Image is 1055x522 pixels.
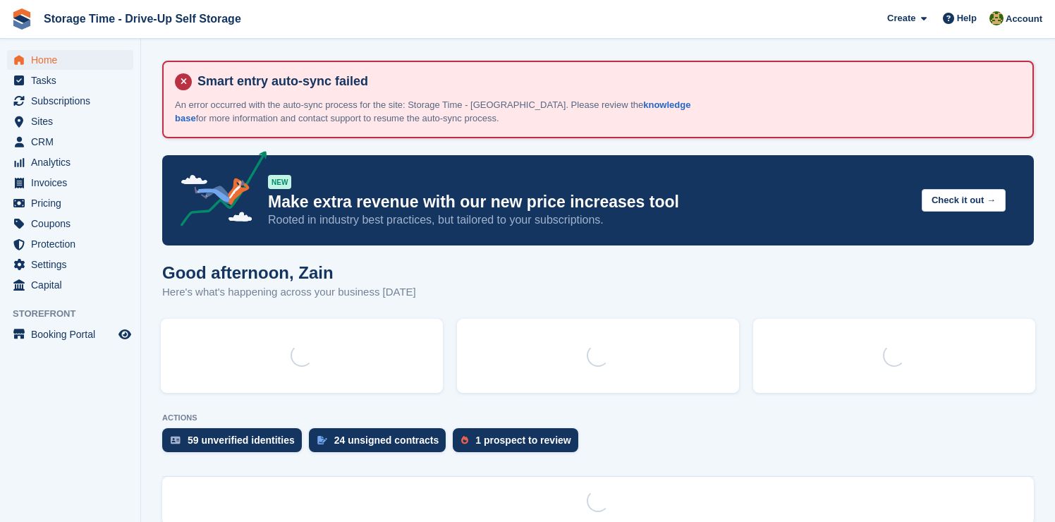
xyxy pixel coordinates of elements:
[31,111,116,131] span: Sites
[162,413,1034,423] p: ACTIONS
[922,189,1006,212] button: Check it out →
[188,435,295,446] div: 59 unverified identities
[989,11,1004,25] img: Zain Sarwar
[31,50,116,70] span: Home
[7,173,133,193] a: menu
[171,436,181,444] img: verify_identity-adf6edd0f0f0b5bbfe63781bf79b02c33cf7c696d77639b501bdc392416b5a36.svg
[31,152,116,172] span: Analytics
[7,152,133,172] a: menu
[162,263,416,282] h1: Good afternoon, Zain
[268,192,910,212] p: Make extra revenue with our new price increases tool
[11,8,32,30] img: stora-icon-8386f47178a22dfd0bd8f6a31ec36ba5ce8667c1dd55bd0f319d3a0aa187defe.svg
[31,132,116,152] span: CRM
[1006,12,1042,26] span: Account
[461,436,468,444] img: prospect-51fa495bee0391a8d652442698ab0144808aea92771e9ea1ae160a38d050c398.svg
[7,71,133,90] a: menu
[116,326,133,343] a: Preview store
[7,255,133,274] a: menu
[38,7,247,30] a: Storage Time - Drive-Up Self Storage
[31,193,116,213] span: Pricing
[7,50,133,70] a: menu
[317,436,327,444] img: contract_signature_icon-13c848040528278c33f63329250d36e43548de30e8caae1d1a13099fd9432cc5.svg
[13,307,140,321] span: Storefront
[7,193,133,213] a: menu
[475,435,571,446] div: 1 prospect to review
[268,212,910,228] p: Rooted in industry best practices, but tailored to your subscriptions.
[453,428,585,459] a: 1 prospect to review
[31,324,116,344] span: Booking Portal
[309,428,453,459] a: 24 unsigned contracts
[31,275,116,295] span: Capital
[192,73,1021,90] h4: Smart entry auto-sync failed
[268,175,291,189] div: NEW
[334,435,439,446] div: 24 unsigned contracts
[957,11,977,25] span: Help
[169,151,267,231] img: price-adjustments-announcement-icon-8257ccfd72463d97f412b2fc003d46551f7dbcb40ab6d574587a9cd5c0d94...
[31,255,116,274] span: Settings
[175,98,704,126] p: An error occurred with the auto-sync process for the site: Storage Time - [GEOGRAPHIC_DATA]. Plea...
[7,275,133,295] a: menu
[7,91,133,111] a: menu
[162,428,309,459] a: 59 unverified identities
[31,71,116,90] span: Tasks
[31,214,116,233] span: Coupons
[31,173,116,193] span: Invoices
[162,284,416,301] p: Here's what's happening across your business [DATE]
[7,214,133,233] a: menu
[887,11,915,25] span: Create
[7,132,133,152] a: menu
[7,324,133,344] a: menu
[7,234,133,254] a: menu
[7,111,133,131] a: menu
[31,91,116,111] span: Subscriptions
[31,234,116,254] span: Protection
